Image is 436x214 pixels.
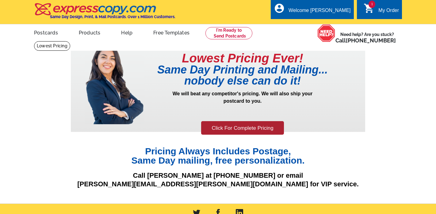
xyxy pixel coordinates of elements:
[111,25,142,39] a: Help
[369,1,375,8] span: 1
[274,3,285,14] i: account_circle
[144,52,341,64] h1: Lowest Pricing Ever!
[289,8,350,16] div: Welcome [PERSON_NAME]
[335,31,399,44] span: Need help? Are you stuck?
[34,7,175,19] a: Same Day Design, Print, & Mail Postcards. Over 1 Million Customers.
[143,25,199,39] a: Free Templates
[144,64,341,86] h1: Same Day Printing and Mailing... nobody else can do it!
[346,37,396,44] a: [PHONE_NUMBER]
[317,24,335,42] img: help
[201,121,284,135] a: Click For Complete Pricing
[364,7,399,14] a: 1 shopping_cart My Order
[69,25,110,39] a: Products
[364,3,375,14] i: shopping_cart
[24,25,68,39] a: Postcards
[144,90,341,120] p: We will beat any competitor's pricing. We will also ship your postcard to you.
[50,14,175,19] h4: Same Day Design, Print, & Mail Postcards. Over 1 Million Customers.
[335,37,396,44] span: Call
[378,8,399,16] div: My Order
[85,41,144,124] img: prepricing-girl.png
[71,171,365,189] p: Call [PERSON_NAME] at [PHONE_NUMBER] or email [PERSON_NAME][EMAIL_ADDRESS][PERSON_NAME][DOMAIN_NA...
[71,147,365,165] h1: Pricing Always Includes Postage, Same Day mailing, free personalization.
